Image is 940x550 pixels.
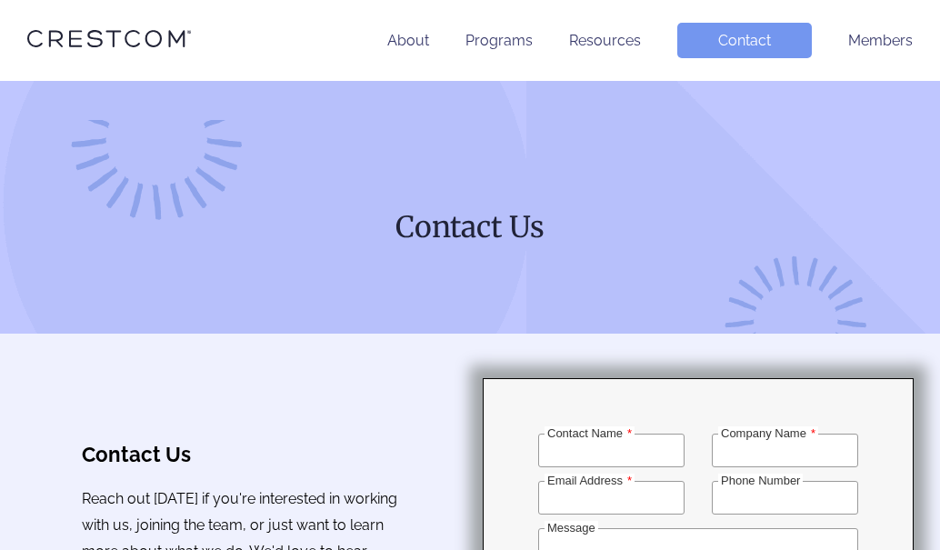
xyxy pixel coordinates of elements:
a: Members [848,32,913,49]
label: Message [545,521,598,535]
a: Contact [677,23,812,58]
a: Programs [465,32,533,49]
label: Company Name [718,426,818,440]
a: About [387,32,429,49]
label: Phone Number [718,474,803,487]
h3: Contact Us [82,443,402,466]
h1: Contact Us [123,208,818,246]
a: Resources [569,32,641,49]
label: Email Address [545,474,635,487]
label: Contact Name [545,426,635,440]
